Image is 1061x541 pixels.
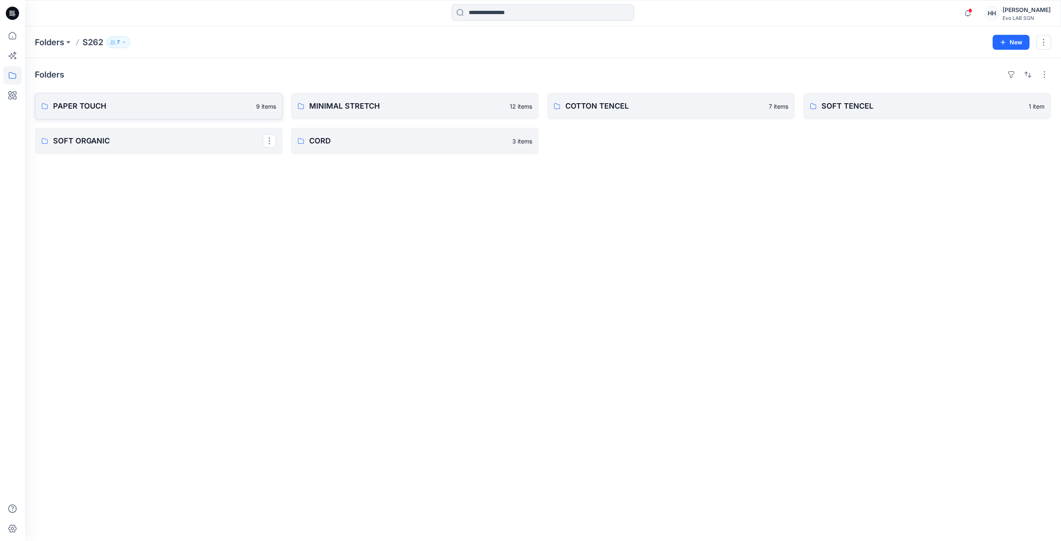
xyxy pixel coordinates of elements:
[769,102,788,111] p: 7 items
[35,70,64,80] h4: Folders
[821,100,1024,112] p: SOFT TENCEL
[565,100,764,112] p: COTTON TENCEL
[256,102,276,111] p: 9 items
[984,6,999,21] div: HH
[82,36,103,48] p: S262
[547,93,795,119] a: COTTON TENCEL7 items
[35,93,283,119] a: PAPER TOUCH9 items
[510,102,532,111] p: 12 items
[53,100,251,112] p: PAPER TOUCH
[1003,15,1051,21] div: Evo LAB SGN
[309,135,507,147] p: CORD
[117,38,120,47] p: 7
[35,36,64,48] a: Folders
[512,137,532,146] p: 3 items
[1003,5,1051,15] div: [PERSON_NAME]
[35,128,283,154] a: SOFT ORGANIC
[309,100,505,112] p: MINIMAL STRETCH
[803,93,1051,119] a: SOFT TENCEL1 item
[1029,102,1044,111] p: 1 item
[993,35,1030,50] button: New
[107,36,130,48] button: 7
[291,128,539,154] a: CORD3 items
[53,135,263,147] p: SOFT ORGANIC
[291,93,539,119] a: MINIMAL STRETCH12 items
